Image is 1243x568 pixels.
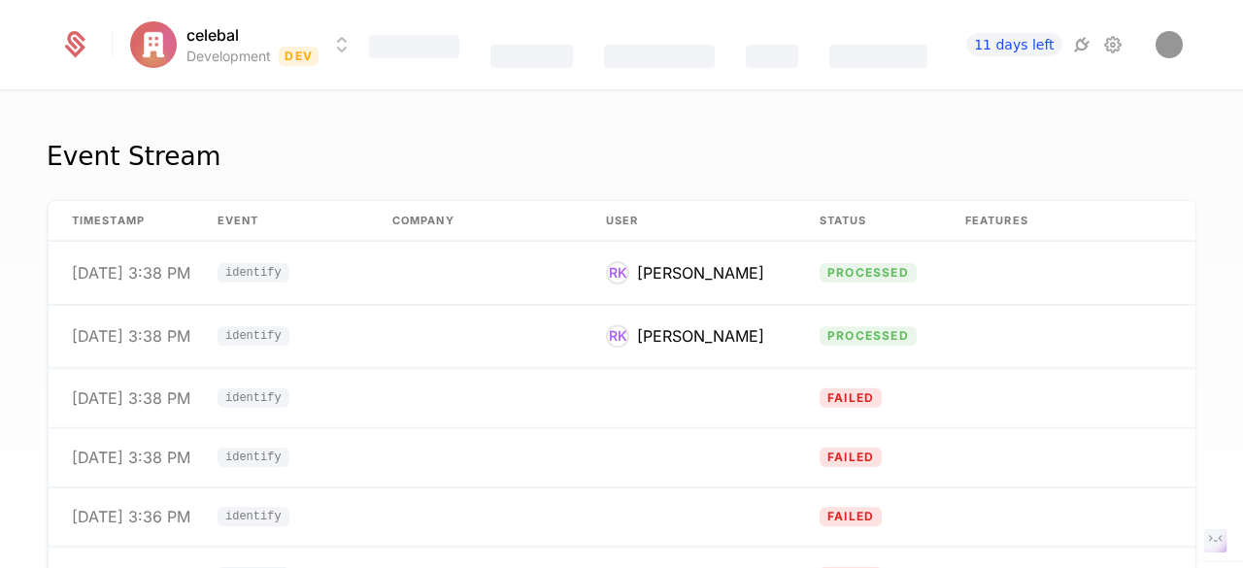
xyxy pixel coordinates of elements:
[225,330,282,342] span: identify
[490,45,573,68] div: Catalog
[796,201,942,242] th: Status
[130,21,177,68] img: celebal
[369,201,583,242] th: Company
[820,448,882,467] span: failed
[637,324,764,348] div: [PERSON_NAME]
[72,265,190,281] div: [DATE] 3:38 PM
[820,507,882,526] span: failed
[72,509,190,524] div: [DATE] 3:36 PM
[279,47,319,66] span: Dev
[136,23,353,66] button: Select environment
[72,450,190,465] div: [DATE] 3:38 PM
[606,261,629,284] div: RK
[218,448,289,467] span: identify
[606,324,629,348] div: RK
[218,507,289,526] span: identify
[218,263,289,283] span: identify
[966,33,1061,56] a: 11 days left
[369,35,459,58] div: Features
[225,267,282,279] span: identify
[583,201,796,242] th: User
[49,201,194,242] th: timestamp
[186,47,271,66] div: Development
[820,326,917,346] span: processed
[1101,33,1125,56] a: Settings
[72,328,190,344] div: [DATE] 3:38 PM
[829,45,927,68] div: Components
[225,451,282,463] span: identify
[1070,33,1093,56] a: Integrations
[637,261,764,284] div: [PERSON_NAME]
[194,201,369,242] th: Event
[218,388,289,408] span: identify
[218,326,289,346] span: identify
[604,45,714,68] div: Companies
[186,23,239,47] span: celebal
[606,324,764,348] div: Robert Kiyosaki
[1156,31,1183,58] button: Open user button
[47,137,220,176] div: Event Stream
[1156,31,1183,58] img: Robert Kiyosaki
[820,388,882,408] span: failed
[820,263,917,283] span: processed
[225,392,282,404] span: identify
[72,390,190,406] div: [DATE] 3:38 PM
[225,511,282,522] span: identify
[606,261,764,284] div: Robert Kiyosaki
[746,45,798,68] div: Events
